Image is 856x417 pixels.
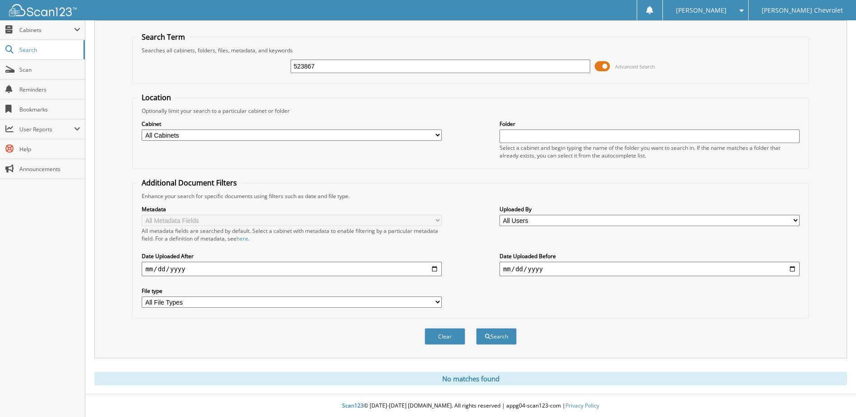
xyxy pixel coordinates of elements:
[137,192,804,200] div: Enhance your search for specific documents using filters such as date and file type.
[342,402,364,409] span: Scan123
[19,86,80,93] span: Reminders
[565,402,599,409] a: Privacy Policy
[19,125,74,133] span: User Reports
[142,262,442,276] input: start
[142,252,442,260] label: Date Uploaded After
[19,165,80,173] span: Announcements
[142,120,442,128] label: Cabinet
[19,66,80,74] span: Scan
[811,374,856,417] iframe: Chat Widget
[476,328,517,345] button: Search
[500,252,800,260] label: Date Uploaded Before
[142,227,442,242] div: All metadata fields are searched by default. Select a cabinet with metadata to enable filtering b...
[500,120,800,128] label: Folder
[137,46,804,54] div: Searches all cabinets, folders, files, metadata, and keywords
[676,8,726,13] span: [PERSON_NAME]
[142,287,442,295] label: File type
[137,93,176,102] legend: Location
[9,4,77,16] img: scan123-logo-white.svg
[142,205,442,213] label: Metadata
[94,372,847,385] div: No matches found
[137,32,190,42] legend: Search Term
[615,63,655,70] span: Advanced Search
[425,328,465,345] button: Clear
[19,26,74,34] span: Cabinets
[19,145,80,153] span: Help
[137,178,241,188] legend: Additional Document Filters
[762,8,843,13] span: [PERSON_NAME] Chevrolet
[500,144,800,159] div: Select a cabinet and begin typing the name of the folder you want to search in. If the name match...
[500,205,800,213] label: Uploaded By
[19,106,80,113] span: Bookmarks
[236,235,248,242] a: here
[137,107,804,115] div: Optionally limit your search to a particular cabinet or folder
[19,46,79,54] span: Search
[85,395,856,417] div: © [DATE]-[DATE] [DOMAIN_NAME]. All rights reserved | appg04-scan123-com |
[500,262,800,276] input: end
